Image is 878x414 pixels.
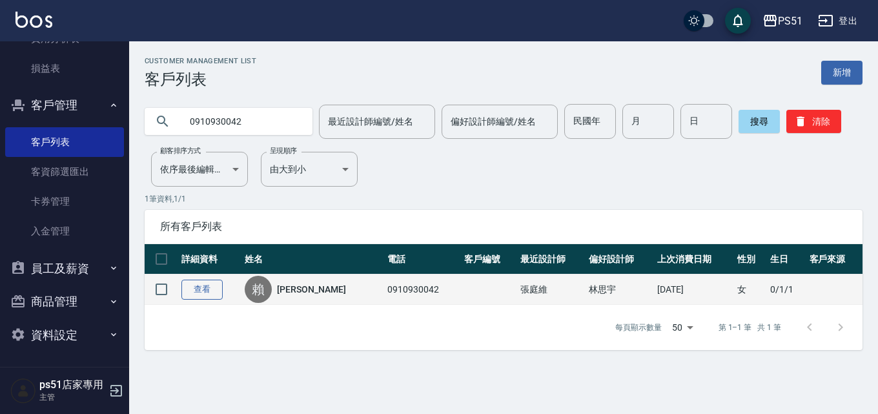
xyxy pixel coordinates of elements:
a: [PERSON_NAME] [277,283,345,296]
a: 查看 [181,280,223,300]
td: 張庭維 [517,274,586,305]
p: 1 筆資料, 1 / 1 [145,193,863,205]
a: 卡券管理 [5,187,124,216]
div: 賴 [245,276,272,303]
p: 第 1–1 筆 共 1 筆 [719,322,781,333]
input: 搜尋關鍵字 [181,104,302,139]
button: 商品管理 [5,285,124,318]
label: 顧客排序方式 [160,146,201,156]
h2: Customer Management List [145,57,256,65]
button: 資料設定 [5,318,124,352]
img: Person [10,378,36,404]
img: Logo [15,12,52,28]
th: 電話 [384,244,461,274]
th: 姓名 [241,244,384,274]
a: 客戶列表 [5,127,124,157]
button: 員工及薪資 [5,252,124,285]
button: save [725,8,751,34]
button: 客戶管理 [5,88,124,122]
a: 新增 [821,61,863,85]
td: 女 [734,274,766,305]
p: 每頁顯示數量 [615,322,662,333]
button: 搜尋 [739,110,780,133]
th: 上次消費日期 [654,244,734,274]
th: 客戶編號 [461,244,517,274]
th: 客戶來源 [806,244,863,274]
th: 詳細資料 [178,244,241,274]
a: 入金管理 [5,216,124,246]
h5: ps51店家專用 [39,378,105,391]
a: 客資篩選匯出 [5,157,124,187]
div: PS51 [778,13,802,29]
button: PS51 [757,8,808,34]
button: 清除 [786,110,841,133]
th: 偏好設計師 [586,244,654,274]
div: 50 [667,310,698,345]
td: [DATE] [654,274,734,305]
a: 損益表 [5,54,124,83]
div: 由大到小 [261,152,358,187]
span: 所有客戶列表 [160,220,847,233]
h3: 客戶列表 [145,70,256,88]
th: 性別 [734,244,766,274]
td: 0/1/1 [767,274,806,305]
div: 依序最後編輯時間 [151,152,248,187]
button: 登出 [813,9,863,33]
th: 最近設計師 [517,244,586,274]
p: 主管 [39,391,105,403]
label: 呈現順序 [270,146,297,156]
td: 0910930042 [384,274,461,305]
th: 生日 [767,244,806,274]
td: 林思宇 [586,274,654,305]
